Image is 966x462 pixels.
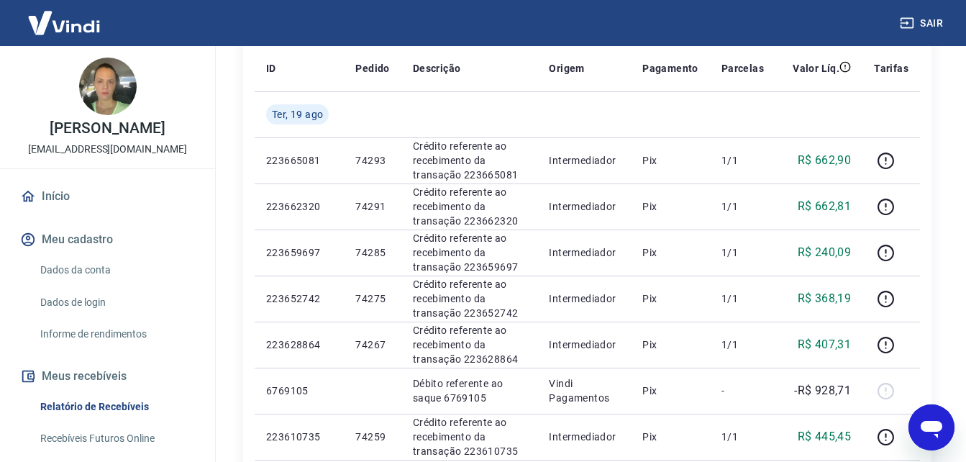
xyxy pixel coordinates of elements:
[28,142,187,157] p: [EMAIL_ADDRESS][DOMAIN_NAME]
[413,139,527,182] p: Crédito referente ao recebimento da transação 223665081
[798,198,852,215] p: R$ 662,81
[549,376,619,405] p: Vindi Pagamentos
[355,291,389,306] p: 74275
[17,1,111,45] img: Vindi
[642,153,698,168] p: Pix
[413,376,527,405] p: Débito referente ao saque 6769105
[272,107,323,122] span: Ter, 19 ago
[35,288,198,317] a: Dados de login
[266,384,332,398] p: 6769105
[355,338,389,352] p: 74267
[908,404,954,450] iframe: Botão para abrir a janela de mensagens
[355,61,389,76] p: Pedido
[549,338,619,352] p: Intermediador
[721,338,764,352] p: 1/1
[793,61,839,76] p: Valor Líq.
[721,430,764,444] p: 1/1
[355,199,389,214] p: 74291
[413,185,527,228] p: Crédito referente ao recebimento da transação 223662320
[794,382,851,399] p: -R$ 928,71
[721,245,764,260] p: 1/1
[721,291,764,306] p: 1/1
[50,121,165,136] p: [PERSON_NAME]
[874,61,908,76] p: Tarifas
[549,430,619,444] p: Intermediador
[35,392,198,422] a: Relatório de Recebíveis
[642,61,698,76] p: Pagamento
[549,61,584,76] p: Origem
[721,199,764,214] p: 1/1
[642,384,698,398] p: Pix
[413,61,461,76] p: Descrição
[79,58,137,115] img: 15d61fe2-2cf3-463f-abb3-188f2b0ad94a.jpeg
[798,244,852,261] p: R$ 240,09
[642,430,698,444] p: Pix
[17,224,198,255] button: Meu cadastro
[266,338,332,352] p: 223628864
[721,153,764,168] p: 1/1
[413,323,527,366] p: Crédito referente ao recebimento da transação 223628864
[798,152,852,169] p: R$ 662,90
[17,361,198,392] button: Meus recebíveis
[549,291,619,306] p: Intermediador
[798,428,852,445] p: R$ 445,45
[413,277,527,320] p: Crédito referente ao recebimento da transação 223652742
[642,199,698,214] p: Pix
[642,338,698,352] p: Pix
[642,245,698,260] p: Pix
[266,199,332,214] p: 223662320
[355,245,389,260] p: 74285
[798,336,852,353] p: R$ 407,31
[266,430,332,444] p: 223610735
[549,245,619,260] p: Intermediador
[721,384,764,398] p: -
[266,153,332,168] p: 223665081
[413,415,527,458] p: Crédito referente ao recebimento da transação 223610735
[413,231,527,274] p: Crédito referente ao recebimento da transação 223659697
[35,424,198,453] a: Recebíveis Futuros Online
[266,245,332,260] p: 223659697
[355,430,389,444] p: 74259
[35,255,198,285] a: Dados da conta
[721,61,764,76] p: Parcelas
[266,291,332,306] p: 223652742
[35,320,198,349] a: Informe de rendimentos
[897,10,949,37] button: Sair
[642,291,698,306] p: Pix
[355,153,389,168] p: 74293
[549,199,619,214] p: Intermediador
[549,153,619,168] p: Intermediador
[266,61,276,76] p: ID
[17,181,198,212] a: Início
[798,290,852,307] p: R$ 368,19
